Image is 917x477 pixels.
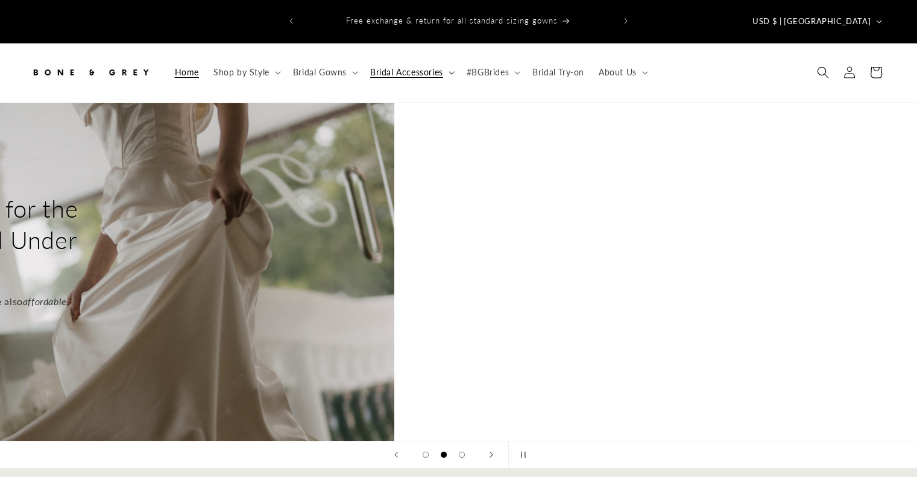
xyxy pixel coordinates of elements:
[525,60,591,85] a: Bridal Try-on
[370,67,443,78] span: Bridal Accessories
[383,441,409,468] button: Previous slide
[286,60,363,85] summary: Bridal Gowns
[810,59,836,86] summary: Search
[591,60,653,85] summary: About Us
[168,60,206,85] a: Home
[459,60,525,85] summary: #BGBrides
[213,67,269,78] span: Shop by Style
[206,60,286,85] summary: Shop by Style
[508,441,535,468] button: Pause slideshow
[745,10,887,33] button: USD $ | [GEOGRAPHIC_DATA]
[175,67,199,78] span: Home
[453,446,471,464] button: Load slide 3 of 3
[417,446,435,464] button: Load slide 1 of 3
[26,55,156,90] a: Bone and Grey Bridal
[599,67,637,78] span: About Us
[467,67,509,78] span: #BGBrides
[30,59,151,86] img: Bone and Grey Bridal
[278,10,304,33] button: Previous announcement
[346,16,558,25] span: Free exchange & return for all standard sizing gowns
[478,441,505,468] button: Next slide
[435,446,453,464] button: Load slide 2 of 3
[363,60,459,85] summary: Bridal Accessories
[613,10,639,33] button: Next announcement
[532,67,584,78] span: Bridal Try-on
[293,67,347,78] span: Bridal Gowns
[23,295,67,307] em: affordable
[752,16,871,28] span: USD $ | [GEOGRAPHIC_DATA]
